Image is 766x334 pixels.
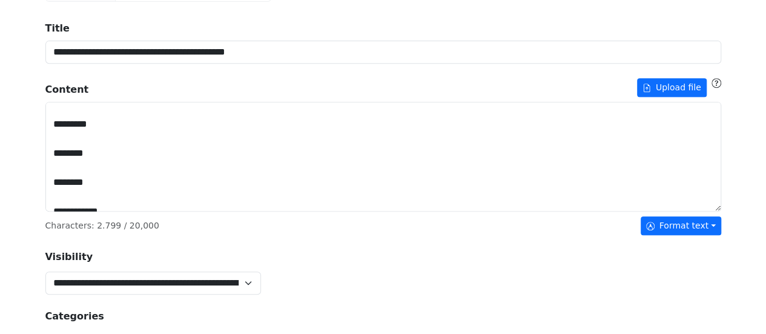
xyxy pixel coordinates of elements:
[45,22,70,34] strong: Title
[637,78,707,97] button: Content
[45,310,104,322] strong: Categories
[45,219,159,232] p: Characters : / 20,000
[45,82,89,97] strong: Content
[45,251,93,262] strong: Visibility
[97,221,121,230] span: 2.799
[641,216,721,235] button: Format text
